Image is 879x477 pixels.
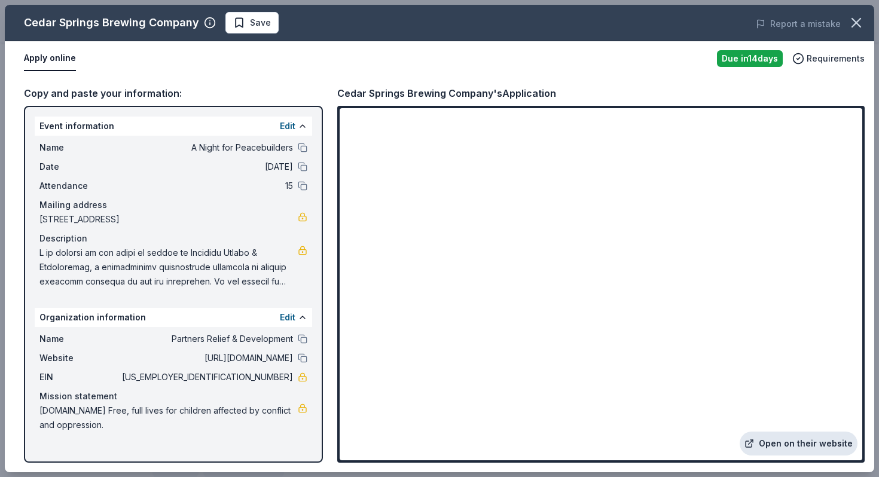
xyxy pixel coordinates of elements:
button: Edit [280,310,295,325]
span: [URL][DOMAIN_NAME] [120,351,293,365]
span: Name [39,140,120,155]
span: EIN [39,370,120,384]
span: Date [39,160,120,174]
span: Save [250,16,271,30]
button: Apply online [24,46,76,71]
div: Description [39,231,307,246]
span: [STREET_ADDRESS] [39,212,298,227]
span: [DATE] [120,160,293,174]
span: Attendance [39,179,120,193]
span: 15 [120,179,293,193]
span: [DOMAIN_NAME] Free, full lives for children affected by conflict and oppression. [39,403,298,432]
div: Copy and paste your information: [24,85,323,101]
span: Name [39,332,120,346]
div: Organization information [35,308,312,327]
div: Mailing address [39,198,307,212]
span: L ip dolorsi am con adipi el seddoe te Incididu Utlabo & Etdoloremag, a enimadminimv quisnostrude... [39,246,298,289]
span: Website [39,351,120,365]
a: Open on their website [740,432,857,455]
button: Report a mistake [756,17,841,31]
span: Partners Relief & Development [120,332,293,346]
button: Save [225,12,279,33]
span: A Night for Peacebuilders [120,140,293,155]
div: Mission statement [39,389,307,403]
span: Requirements [807,51,865,66]
button: Requirements [792,51,865,66]
div: Cedar Springs Brewing Company [24,13,199,32]
div: Due in 14 days [717,50,783,67]
div: Cedar Springs Brewing Company's Application [337,85,556,101]
span: [US_EMPLOYER_IDENTIFICATION_NUMBER] [120,370,293,384]
button: Edit [280,119,295,133]
div: Event information [35,117,312,136]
